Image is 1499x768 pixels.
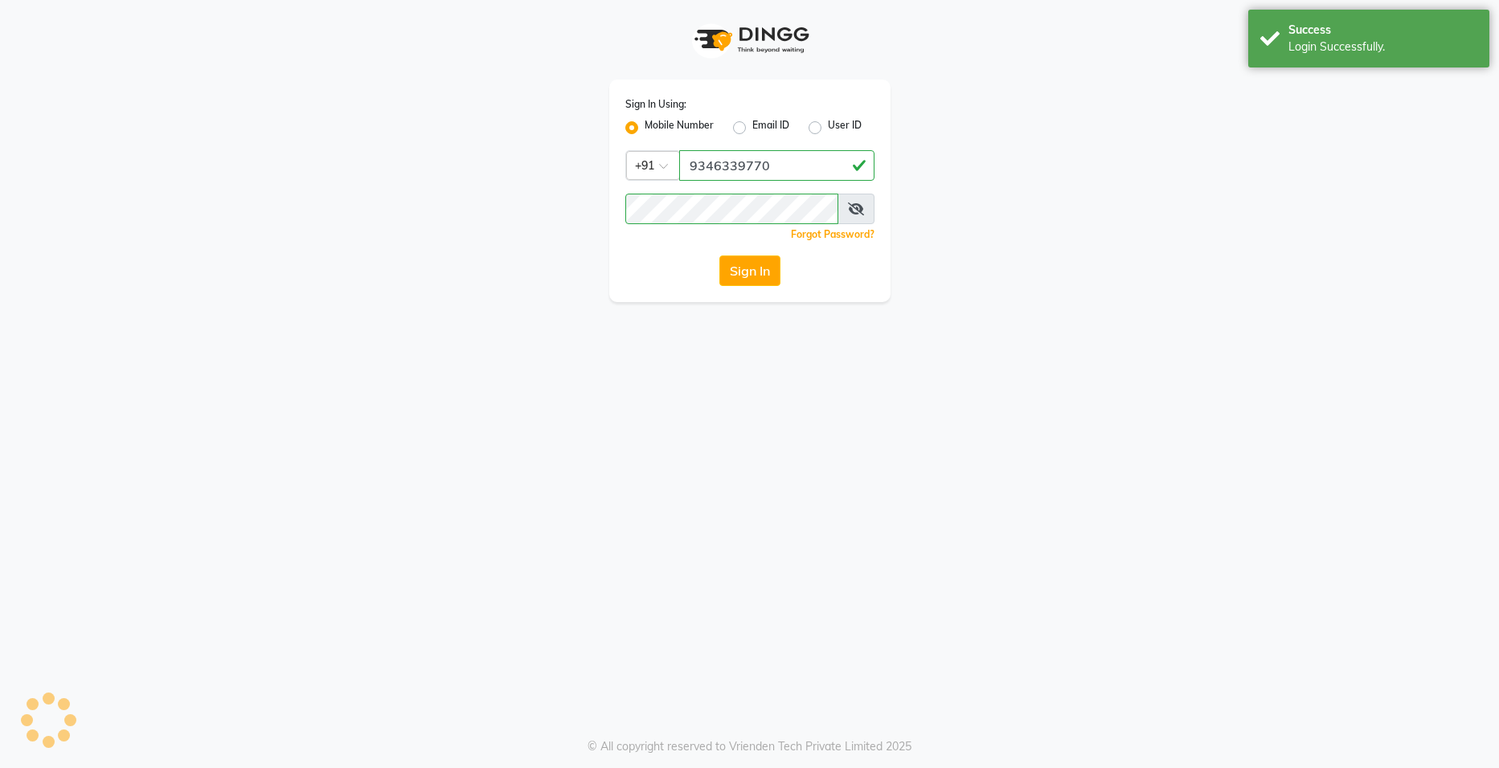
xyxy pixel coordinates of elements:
div: Login Successfully. [1288,39,1477,55]
label: Sign In Using: [625,97,686,112]
a: Forgot Password? [791,228,874,240]
label: Mobile Number [645,118,714,137]
div: Success [1288,22,1477,39]
label: User ID [828,118,862,137]
label: Email ID [752,118,789,137]
img: logo1.svg [686,16,814,63]
input: Username [625,194,838,224]
input: Username [679,150,874,181]
button: Sign In [719,255,780,286]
